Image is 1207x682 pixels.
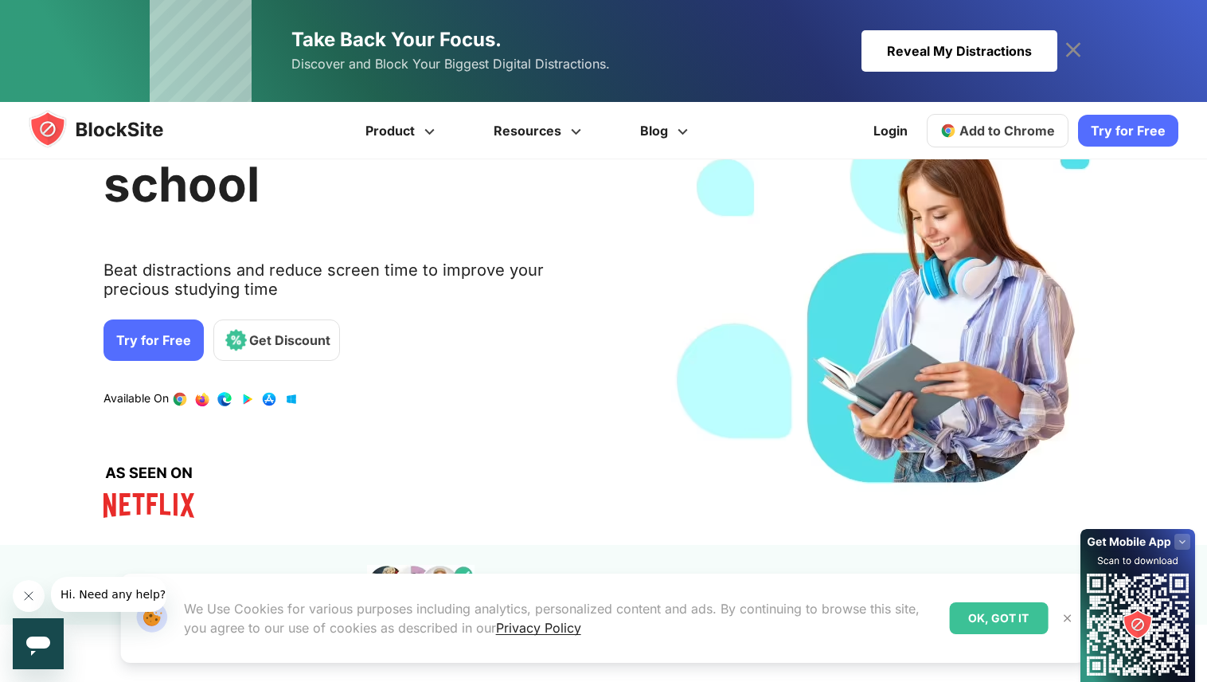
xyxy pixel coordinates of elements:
a: Product [338,102,467,159]
a: Login [864,112,917,150]
iframe: Message from company [51,577,166,612]
a: Get Discount [213,319,340,361]
img: Close [1061,612,1073,625]
iframe: Button to launch messaging window [13,618,64,669]
a: Blog [613,102,720,159]
text: Available On [104,391,169,407]
a: Try for Free [1078,115,1178,147]
a: Try for Free [104,319,204,361]
img: chrome-icon.svg [940,123,956,139]
span: Take Back Your Focus. [291,28,502,51]
a: Privacy Policy [496,620,581,636]
a: Add to Chrome [927,114,1068,147]
a: Resources [467,102,613,159]
div: OK, GOT IT [949,602,1048,634]
p: We Use Cookies for various purposes including analytics, personalized content and ads. By continu... [184,599,937,637]
span: Add to Chrome [959,123,1055,139]
span: Discover and Block Your Biggest Digital Distractions. [291,53,610,76]
iframe: Close message [13,580,45,612]
img: blocksite-icon.5d769676.svg [29,110,194,148]
button: Close [1057,608,1077,629]
text: Beat distractions and reduce screen time to improve your precious studying time [104,261,611,312]
div: Reveal My Distractions [861,30,1057,72]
